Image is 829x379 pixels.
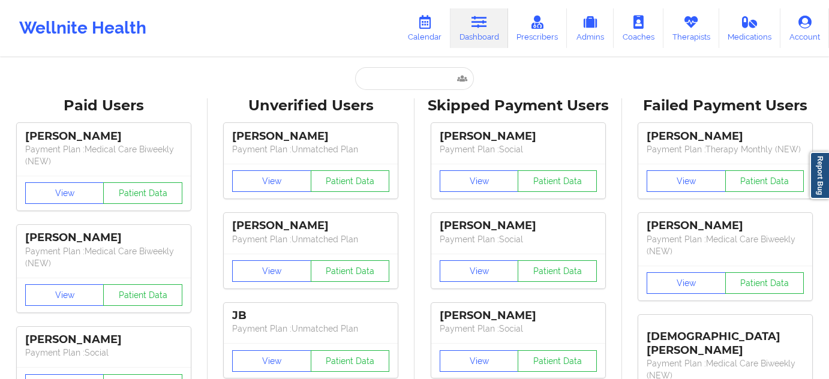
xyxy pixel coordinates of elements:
p: Payment Plan : Medical Care Biweekly (NEW) [25,143,182,167]
button: View [647,170,726,192]
p: Payment Plan : Social [25,347,182,359]
button: Patient Data [311,170,390,192]
button: View [440,170,519,192]
p: Payment Plan : Social [440,233,597,245]
div: Paid Users [8,97,199,115]
div: [PERSON_NAME] [440,219,597,233]
div: [PERSON_NAME] [440,309,597,323]
button: Patient Data [725,170,804,192]
div: [PERSON_NAME] [232,219,389,233]
p: Payment Plan : Therapy Monthly (NEW) [647,143,804,155]
a: Account [780,8,829,48]
div: [PERSON_NAME] [25,333,182,347]
a: Report Bug [810,152,829,199]
button: View [25,284,104,306]
div: [PERSON_NAME] [25,231,182,245]
div: [DEMOGRAPHIC_DATA][PERSON_NAME] [647,321,804,357]
a: Medications [719,8,781,48]
p: Payment Plan : Unmatched Plan [232,323,389,335]
button: View [232,170,311,192]
button: Patient Data [518,350,597,372]
div: Skipped Payment Users [423,97,614,115]
button: Patient Data [725,272,804,294]
a: Dashboard [450,8,508,48]
div: [PERSON_NAME] [25,130,182,143]
a: Calendar [399,8,450,48]
button: View [232,350,311,372]
a: Admins [567,8,614,48]
p: Payment Plan : Medical Care Biweekly (NEW) [647,233,804,257]
button: View [440,260,519,282]
button: Patient Data [311,350,390,372]
button: Patient Data [518,170,597,192]
p: Payment Plan : Social [440,323,597,335]
div: Unverified Users [216,97,407,115]
button: View [647,272,726,294]
div: [PERSON_NAME] [440,130,597,143]
button: Patient Data [518,260,597,282]
p: Payment Plan : Unmatched Plan [232,143,389,155]
p: Payment Plan : Medical Care Biweekly (NEW) [25,245,182,269]
div: Failed Payment Users [630,97,821,115]
div: [PERSON_NAME] [647,130,804,143]
div: JB [232,309,389,323]
a: Therapists [663,8,719,48]
p: Payment Plan : Social [440,143,597,155]
button: View [25,182,104,204]
p: Payment Plan : Unmatched Plan [232,233,389,245]
div: [PERSON_NAME] [232,130,389,143]
div: [PERSON_NAME] [647,219,804,233]
a: Coaches [614,8,663,48]
button: View [232,260,311,282]
a: Prescribers [508,8,567,48]
button: Patient Data [311,260,390,282]
button: Patient Data [103,284,182,306]
button: View [440,350,519,372]
button: Patient Data [103,182,182,204]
